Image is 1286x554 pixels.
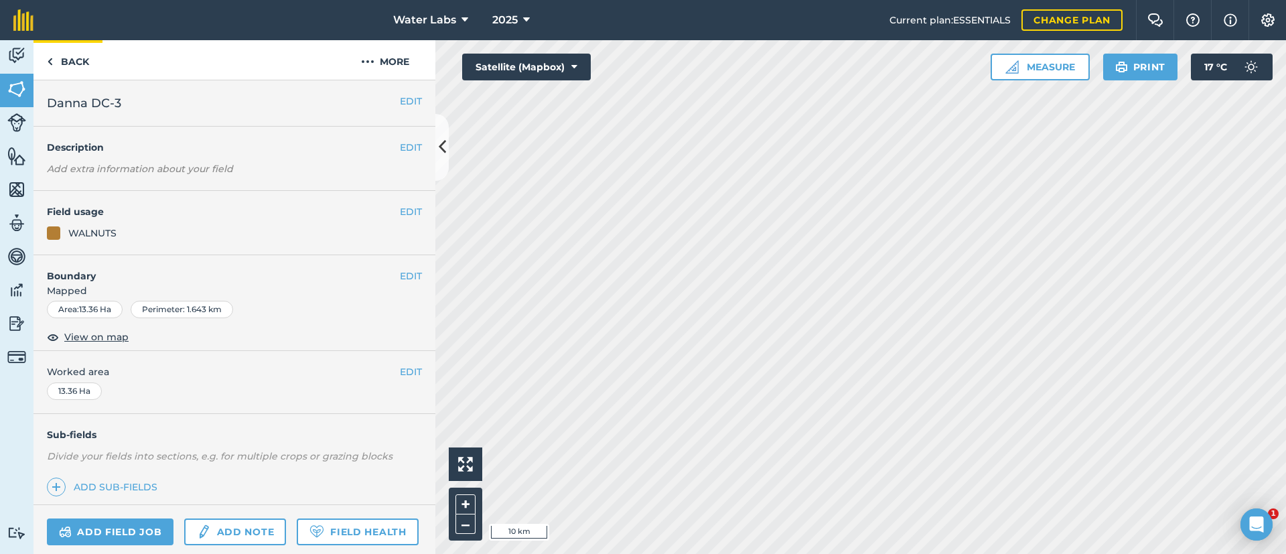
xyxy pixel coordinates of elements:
span: Current plan : ESSENTIALS [889,13,1011,27]
img: svg+xml;base64,PD94bWwgdmVyc2lvbj0iMS4wIiBlbmNvZGluZz0idXRmLTgiPz4KPCEtLSBHZW5lcmF0b3I6IEFkb2JlIE... [7,247,26,267]
img: svg+xml;base64,PD94bWwgdmVyc2lvbj0iMS4wIiBlbmNvZGluZz0idXRmLTgiPz4KPCEtLSBHZW5lcmF0b3I6IEFkb2JlIE... [7,280,26,300]
h4: Boundary [33,255,400,283]
img: Four arrows, one pointing top left, one top right, one bottom right and the last bottom left [458,457,473,472]
em: Divide your fields into sections, e.g. for multiple crops or grazing blocks [47,450,392,462]
img: svg+xml;base64,PD94bWwgdmVyc2lvbj0iMS4wIiBlbmNvZGluZz0idXRmLTgiPz4KPCEtLSBHZW5lcmF0b3I6IEFkb2JlIE... [7,314,26,334]
img: svg+xml;base64,PHN2ZyB4bWxucz0iaHR0cDovL3d3dy53My5vcmcvMjAwMC9zdmciIHdpZHRoPSIxNCIgaGVpZ2h0PSIyNC... [52,479,61,495]
a: Field Health [297,518,418,545]
span: View on map [64,330,129,344]
img: svg+xml;base64,PHN2ZyB4bWxucz0iaHR0cDovL3d3dy53My5vcmcvMjAwMC9zdmciIHdpZHRoPSI1NiIgaGVpZ2h0PSI2MC... [7,79,26,99]
img: Ruler icon [1005,60,1019,74]
img: svg+xml;base64,PHN2ZyB4bWxucz0iaHR0cDovL3d3dy53My5vcmcvMjAwMC9zdmciIHdpZHRoPSIyMCIgaGVpZ2h0PSIyNC... [361,54,374,70]
img: svg+xml;base64,PHN2ZyB4bWxucz0iaHR0cDovL3d3dy53My5vcmcvMjAwMC9zdmciIHdpZHRoPSI5IiBoZWlnaHQ9IjI0Ii... [47,54,53,70]
a: Change plan [1021,9,1123,31]
button: + [455,494,476,514]
a: Add note [184,518,286,545]
img: svg+xml;base64,PD94bWwgdmVyc2lvbj0iMS4wIiBlbmNvZGluZz0idXRmLTgiPz4KPCEtLSBHZW5lcmF0b3I6IEFkb2JlIE... [7,348,26,366]
div: Open Intercom Messenger [1240,508,1273,541]
img: svg+xml;base64,PD94bWwgdmVyc2lvbj0iMS4wIiBlbmNvZGluZz0idXRmLTgiPz4KPCEtLSBHZW5lcmF0b3I6IEFkb2JlIE... [7,46,26,66]
span: Water Labs [393,12,456,28]
span: Worked area [47,364,422,379]
button: EDIT [400,269,422,283]
img: svg+xml;base64,PHN2ZyB4bWxucz0iaHR0cDovL3d3dy53My5vcmcvMjAwMC9zdmciIHdpZHRoPSIxOCIgaGVpZ2h0PSIyNC... [47,329,59,345]
a: Add field job [47,518,173,545]
div: WALNUTS [68,226,117,240]
img: svg+xml;base64,PD94bWwgdmVyc2lvbj0iMS4wIiBlbmNvZGluZz0idXRmLTgiPz4KPCEtLSBHZW5lcmF0b3I6IEFkb2JlIE... [196,524,211,540]
button: EDIT [400,364,422,379]
img: svg+xml;base64,PD94bWwgdmVyc2lvbj0iMS4wIiBlbmNvZGluZz0idXRmLTgiPz4KPCEtLSBHZW5lcmF0b3I6IEFkb2JlIE... [1238,54,1265,80]
span: Mapped [33,283,435,298]
img: svg+xml;base64,PHN2ZyB4bWxucz0iaHR0cDovL3d3dy53My5vcmcvMjAwMC9zdmciIHdpZHRoPSIxNyIgaGVpZ2h0PSIxNy... [1224,12,1237,28]
span: 2025 [492,12,518,28]
button: EDIT [400,94,422,109]
h4: Field usage [47,204,400,219]
button: View on map [47,329,129,345]
img: Two speech bubbles overlapping with the left bubble in the forefront [1147,13,1163,27]
img: svg+xml;base64,PHN2ZyB4bWxucz0iaHR0cDovL3d3dy53My5vcmcvMjAwMC9zdmciIHdpZHRoPSI1NiIgaGVpZ2h0PSI2MC... [7,180,26,200]
img: svg+xml;base64,PD94bWwgdmVyc2lvbj0iMS4wIiBlbmNvZGluZz0idXRmLTgiPz4KPCEtLSBHZW5lcmF0b3I6IEFkb2JlIE... [7,527,26,539]
button: Print [1103,54,1178,80]
img: A cog icon [1260,13,1276,27]
h4: Description [47,140,422,155]
button: Satellite (Mapbox) [462,54,591,80]
img: svg+xml;base64,PHN2ZyB4bWxucz0iaHR0cDovL3d3dy53My5vcmcvMjAwMC9zdmciIHdpZHRoPSI1NiIgaGVpZ2h0PSI2MC... [7,146,26,166]
span: 1 [1268,508,1279,519]
img: svg+xml;base64,PD94bWwgdmVyc2lvbj0iMS4wIiBlbmNvZGluZz0idXRmLTgiPz4KPCEtLSBHZW5lcmF0b3I6IEFkb2JlIE... [7,213,26,233]
button: EDIT [400,140,422,155]
span: Danna DC-3 [47,94,121,113]
a: Add sub-fields [47,478,163,496]
button: EDIT [400,204,422,219]
div: 13.36 Ha [47,383,102,400]
img: svg+xml;base64,PHN2ZyB4bWxucz0iaHR0cDovL3d3dy53My5vcmcvMjAwMC9zdmciIHdpZHRoPSIxOSIgaGVpZ2h0PSIyNC... [1115,59,1128,75]
div: Area : 13.36 Ha [47,301,123,318]
img: A question mark icon [1185,13,1201,27]
span: 17 ° C [1204,54,1227,80]
a: Back [33,40,102,80]
img: svg+xml;base64,PD94bWwgdmVyc2lvbj0iMS4wIiBlbmNvZGluZz0idXRmLTgiPz4KPCEtLSBHZW5lcmF0b3I6IEFkb2JlIE... [59,524,72,540]
button: – [455,514,476,534]
img: svg+xml;base64,PD94bWwgdmVyc2lvbj0iMS4wIiBlbmNvZGluZz0idXRmLTgiPz4KPCEtLSBHZW5lcmF0b3I6IEFkb2JlIE... [7,113,26,132]
button: More [335,40,435,80]
div: Perimeter : 1.643 km [131,301,233,318]
em: Add extra information about your field [47,163,233,175]
img: fieldmargin Logo [13,9,33,31]
button: 17 °C [1191,54,1273,80]
h4: Sub-fields [33,427,435,442]
button: Measure [991,54,1090,80]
